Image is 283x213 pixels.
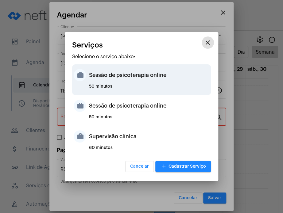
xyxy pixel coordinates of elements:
[89,84,209,93] div: 50 minutos
[130,164,149,169] span: Cancelar
[74,100,86,112] mat-icon: work
[89,66,209,84] div: Sessão de psicoterapia online
[155,161,211,172] button: Cadastrar Serviço
[74,69,86,81] mat-icon: work
[89,127,209,146] div: Supervisão clínica
[89,146,209,155] div: 60 minutos
[72,54,211,59] p: Selecione o serviço abaixo:
[160,162,168,171] mat-icon: add
[72,41,103,49] span: Serviços
[204,39,211,46] mat-icon: close
[89,97,209,115] div: Sessão de psicoterapia online
[125,161,154,172] button: Cancelar
[89,115,209,124] div: 50 minutos
[74,130,86,143] mat-icon: work
[160,164,206,169] span: Cadastrar Serviço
